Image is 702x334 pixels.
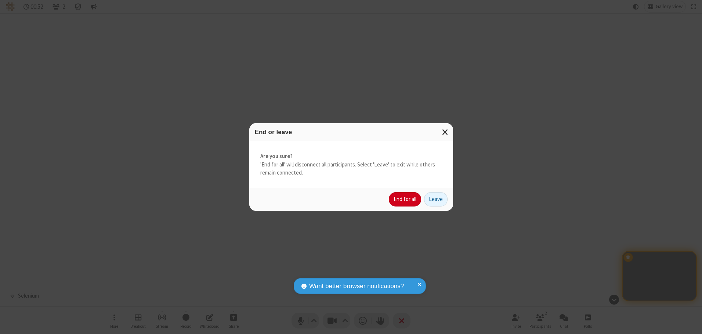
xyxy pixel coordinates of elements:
[309,281,404,291] span: Want better browser notifications?
[260,152,442,161] strong: Are you sure?
[255,129,448,136] h3: End or leave
[249,141,453,188] div: 'End for all' will disconnect all participants. Select 'Leave' to exit while others remain connec...
[389,192,421,207] button: End for all
[438,123,453,141] button: Close modal
[424,192,448,207] button: Leave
